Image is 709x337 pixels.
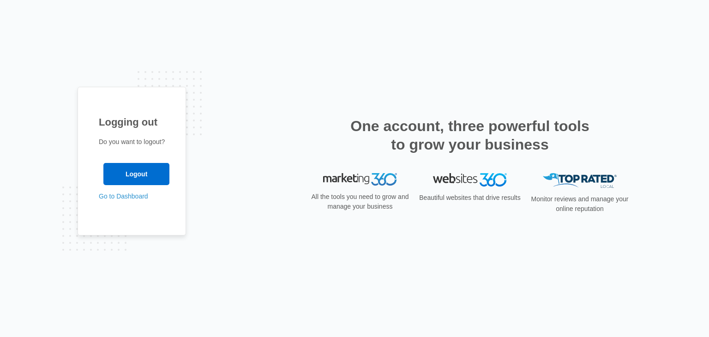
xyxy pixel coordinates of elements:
h2: One account, three powerful tools to grow your business [348,117,592,154]
input: Logout [103,163,169,185]
p: Beautiful websites that drive results [418,193,522,203]
img: Marketing 360 [323,173,397,186]
a: Go to Dashboard [99,193,148,200]
img: Websites 360 [433,173,507,187]
p: Do you want to logout? [99,137,165,147]
p: All the tools you need to grow and manage your business [308,192,412,211]
p: Monitor reviews and manage your online reputation [528,194,631,214]
h1: Logging out [99,114,165,130]
img: Top Rated Local [543,173,617,188]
